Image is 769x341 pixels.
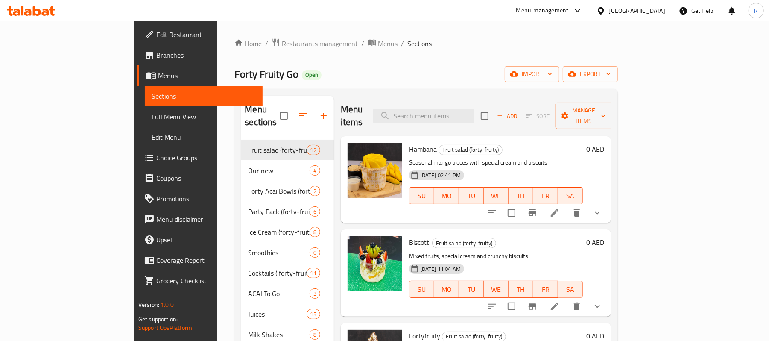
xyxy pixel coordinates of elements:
span: Choice Groups [156,153,256,163]
span: 11 [307,269,320,277]
button: Branch-specific-item [522,296,543,317]
a: Edit menu item [550,301,560,312]
div: Milk Shakes [248,329,309,340]
h6: 0 AED [586,236,604,248]
span: Edit Restaurant [156,29,256,40]
a: Edit Menu [145,127,263,147]
h6: 0 AED [586,143,604,155]
span: FR [537,283,555,296]
span: Coverage Report [156,255,256,265]
span: 4 [310,167,320,175]
span: WE [487,190,505,202]
div: items [310,165,320,176]
button: TH [509,187,533,204]
span: [DATE] 02:41 PM [417,171,464,179]
span: 0 [310,249,320,257]
span: Menus [158,71,256,81]
button: SA [558,187,583,204]
span: export [570,69,611,79]
span: Open [302,71,322,79]
img: Hambana [348,143,402,198]
span: Hambana [409,143,437,156]
div: Fruit salad (forty-fruity) [248,145,306,155]
a: Coverage Report [137,250,263,270]
span: 12 [307,146,320,154]
div: items [310,288,320,299]
div: Smoothies0 [241,242,333,263]
h2: Menu sections [245,103,280,129]
input: search [373,109,474,123]
span: Add item [494,109,521,123]
p: Seasonal mango pieces with special cream and biscuits [409,157,583,168]
div: items [310,329,320,340]
a: Choice Groups [137,147,263,168]
img: Biscotti [348,236,402,291]
span: SU [413,190,431,202]
button: FR [533,281,558,298]
span: TU [462,190,480,202]
span: 15 [307,310,320,318]
a: Coupons [137,168,263,188]
span: Select to update [503,297,520,315]
span: Sections [152,91,256,101]
span: 6 [310,208,320,216]
button: MO [434,281,459,298]
span: Cocktails ( forty-fruity) [248,268,306,278]
div: Fruit salad (forty-fruity) [439,145,503,155]
span: Fruit salad (forty-fruity) [439,145,502,155]
span: Biscotti [409,236,430,249]
span: Our new [248,165,309,176]
a: Menu disclaimer [137,209,263,229]
span: 3 [310,290,320,298]
button: SU [409,187,434,204]
button: Add section [313,106,334,126]
span: Forty Acai Bowls (forty-fruity) [248,186,309,196]
span: 8 [310,331,320,339]
span: MO [438,190,456,202]
a: Menus [137,65,263,86]
a: Upsell [137,229,263,250]
button: WE [484,187,509,204]
span: Forty Fruity Go [234,65,298,84]
li: / [265,38,268,49]
span: Fruit salad (forty-fruity) [433,238,496,248]
div: Forty Acai Bowls (forty-fruity)2 [241,181,333,201]
a: Promotions [137,188,263,209]
div: Ice Cream (forty-fruity )8 [241,222,333,242]
div: Cocktails ( forty-fruity)11 [241,263,333,283]
span: Full Menu View [152,112,256,122]
span: Promotions [156,194,256,204]
span: Manage items [562,105,606,126]
div: items [310,206,320,217]
span: Smoothies [248,247,309,258]
button: Add [494,109,521,123]
div: [GEOGRAPHIC_DATA] [609,6,665,15]
button: TH [509,281,533,298]
span: Edit Menu [152,132,256,142]
a: Edit menu item [550,208,560,218]
span: MO [438,283,456,296]
div: ACAI To Go3 [241,283,333,304]
span: Juices [248,309,306,319]
a: Full Menu View [145,106,263,127]
span: Add [496,111,519,121]
button: FR [533,187,558,204]
svg: Show Choices [592,301,602,312]
button: MO [434,187,459,204]
span: [DATE] 11:04 AM [417,265,464,273]
span: Select all sections [275,107,293,125]
button: show more [587,296,608,317]
button: delete [567,296,587,317]
span: Ice Cream (forty-fruity ) [248,227,309,237]
div: items [310,186,320,196]
div: Menu-management [516,6,569,16]
span: Grocery Checklist [156,276,256,286]
span: R [754,6,758,15]
span: ACAI To Go [248,288,309,299]
button: TU [459,187,484,204]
